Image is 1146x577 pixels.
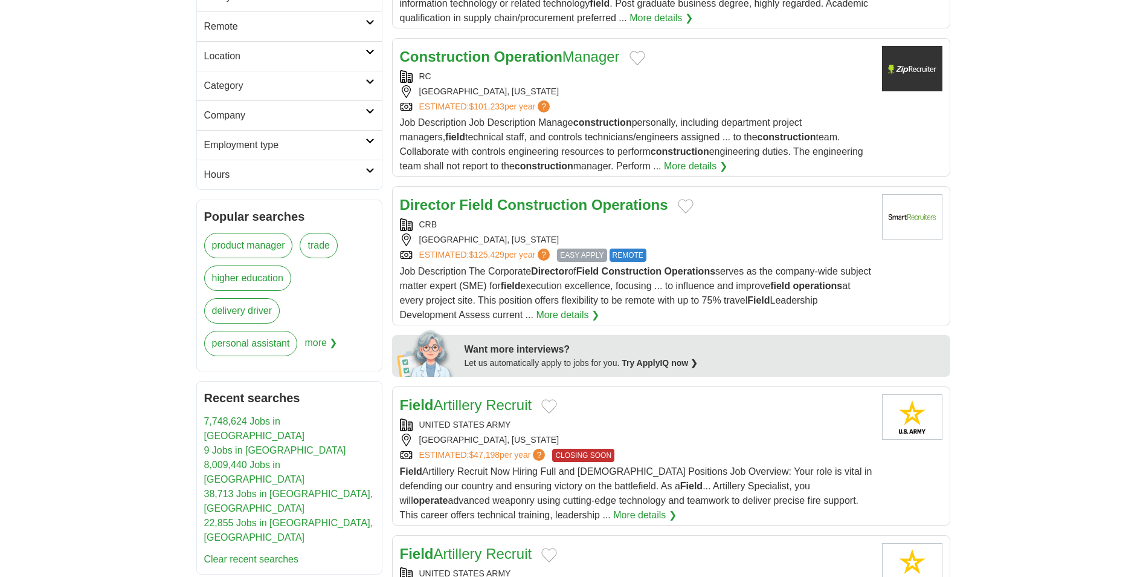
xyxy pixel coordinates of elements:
[400,434,872,446] div: [GEOGRAPHIC_DATA], [US_STATE]
[400,218,872,231] div: CRB
[397,328,456,377] img: apply-iq-scientist.png
[204,233,293,258] a: product manager
[197,100,382,130] a: Company
[400,397,434,413] strong: Field
[680,481,703,491] strong: Field
[204,19,365,34] h2: Remote
[882,46,942,91] img: RC Willey logo
[400,233,872,246] div: [GEOGRAPHIC_DATA], [US_STATE]
[400,48,490,65] strong: Construction
[400,266,871,320] span: Job Description The Corporate of serves as the company-wide subject matter expert (SME) for execu...
[204,108,365,123] h2: Company
[204,331,298,356] a: personal assistant
[793,281,842,291] strong: operations
[419,449,548,462] a: ESTIMATED:$47,198per year?
[400,197,668,213] a: Director Field Construction Operations
[501,281,521,291] strong: field
[770,281,790,291] strong: field
[758,132,816,142] strong: construction
[204,49,365,64] h2: Location
[602,266,662,276] strong: Construction
[400,117,863,171] span: Job Description Job Description Manage personally, including department project managers, technic...
[197,41,382,71] a: Location
[400,546,532,562] a: FieldArtillery Recruit
[651,146,709,157] strong: construction
[494,48,562,65] strong: Operation
[204,266,291,291] a: higher education
[400,466,872,520] span: Artillery Recruit Now Hiring Full and [DEMOGRAPHIC_DATA] Positions Job Overview: Your role is vit...
[204,518,373,543] a: 22,855 Jobs in [GEOGRAPHIC_DATA], [GEOGRAPHIC_DATA]
[882,194,942,240] img: Company logo
[400,85,872,98] div: [GEOGRAPHIC_DATA], [US_STATE]
[613,508,677,523] a: More details ❯
[445,132,465,142] strong: field
[465,357,943,370] div: Let us automatically apply to jobs for you.
[419,249,553,262] a: ESTIMATED:$125,429per year?
[204,416,305,441] a: 7,748,624 Jobs in [GEOGRAPHIC_DATA]
[898,12,1134,177] iframe: Sign in with Google Dialog
[665,266,715,276] strong: Operations
[533,449,545,461] span: ?
[197,71,382,100] a: Category
[469,102,504,111] span: $101,233
[610,249,646,262] span: REMOTE
[591,197,668,213] strong: Operations
[747,295,770,305] strong: Field
[573,117,632,128] strong: construction
[538,249,550,261] span: ?
[541,399,557,414] button: Add to favorite jobs
[413,495,448,506] strong: operate
[459,197,493,213] strong: Field
[678,199,694,214] button: Add to favorite jobs
[557,249,607,262] span: EASY APPLY
[531,266,568,276] strong: Director
[197,11,382,41] a: Remote
[538,100,550,112] span: ?
[497,197,587,213] strong: Construction
[419,420,511,429] a: UNITED STATES ARMY
[536,308,599,322] a: More details ❯
[400,197,456,213] strong: Director
[552,449,614,462] span: CLOSING SOON
[465,342,943,357] div: Want more interviews?
[204,445,346,455] a: 9 Jobs in [GEOGRAPHIC_DATA]
[204,298,280,324] a: delivery driver
[664,159,727,174] a: More details ❯
[204,207,375,226] h2: Popular searches
[304,331,337,363] span: more ❯
[400,546,434,562] strong: Field
[629,51,645,65] button: Add to favorite jobs
[400,466,422,477] strong: Field
[515,161,573,171] strong: construction
[469,450,500,460] span: $47,198
[541,548,557,562] button: Add to favorite jobs
[629,11,693,25] a: More details ❯
[400,70,872,83] div: RC
[204,489,373,513] a: 38,713 Jobs in [GEOGRAPHIC_DATA], [GEOGRAPHIC_DATA]
[204,389,375,407] h2: Recent searches
[882,394,942,440] img: United States Army logo
[300,233,337,258] a: trade
[419,100,553,113] a: ESTIMATED:$101,233per year?
[197,160,382,189] a: Hours
[400,48,620,65] a: Construction OperationManager
[204,460,305,484] a: 8,009,440 Jobs in [GEOGRAPHIC_DATA]
[204,168,365,182] h2: Hours
[576,266,599,276] strong: Field
[204,554,299,564] a: Clear recent searches
[400,397,532,413] a: FieldArtillery Recruit
[204,138,365,152] h2: Employment type
[622,358,698,368] a: Try ApplyIQ now ❯
[204,79,365,93] h2: Category
[469,250,504,259] span: $125,429
[197,130,382,160] a: Employment type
